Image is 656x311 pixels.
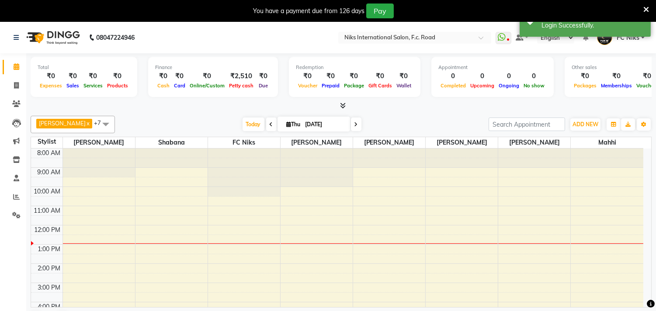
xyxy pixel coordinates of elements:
[33,225,62,235] div: 12:00 PM
[38,83,64,89] span: Expenses
[31,137,62,146] div: Stylist
[572,83,599,89] span: Packages
[172,83,187,89] span: Card
[570,118,600,131] button: ADD NEW
[38,64,130,71] div: Total
[571,137,643,148] span: Mahhi
[227,83,256,89] span: Petty cash
[319,71,342,81] div: ₹0
[541,21,644,30] div: Login Successfully.
[366,71,394,81] div: ₹0
[39,120,86,127] span: [PERSON_NAME]
[64,83,81,89] span: Sales
[36,168,62,177] div: 9:00 AM
[521,83,547,89] span: No show
[285,121,303,128] span: Thu
[86,120,90,127] a: x
[342,83,366,89] span: Package
[187,71,227,81] div: ₹0
[96,25,135,50] b: 08047224946
[366,3,394,18] button: Pay
[438,64,547,71] div: Appointment
[521,71,547,81] div: 0
[353,137,425,148] span: [PERSON_NAME]
[155,83,172,89] span: Cash
[257,83,270,89] span: Due
[394,83,413,89] span: Wallet
[32,206,62,215] div: 11:00 AM
[296,71,319,81] div: ₹0
[303,118,347,131] input: 2025-09-04
[32,187,62,196] div: 10:00 AM
[36,264,62,273] div: 2:00 PM
[496,83,521,89] span: Ongoing
[296,83,319,89] span: Voucher
[296,64,413,71] div: Redemption
[256,71,271,81] div: ₹0
[597,30,612,45] img: FC Niks
[36,149,62,158] div: 8:00 AM
[36,283,62,292] div: 3:00 PM
[342,71,366,81] div: ₹0
[599,71,634,81] div: ₹0
[599,83,634,89] span: Memberships
[426,137,498,148] span: [PERSON_NAME]
[394,71,413,81] div: ₹0
[105,83,130,89] span: Products
[281,137,353,148] span: [PERSON_NAME]
[38,71,64,81] div: ₹0
[155,64,271,71] div: Finance
[498,137,570,148] span: [PERSON_NAME]
[468,83,496,89] span: Upcoming
[63,137,135,148] span: [PERSON_NAME]
[105,71,130,81] div: ₹0
[227,71,256,81] div: ₹2,510
[243,117,264,131] span: Today
[172,71,187,81] div: ₹0
[155,71,172,81] div: ₹0
[81,71,105,81] div: ₹0
[617,33,639,42] span: FC Niks
[438,71,468,81] div: 0
[489,117,565,131] input: Search Appointment
[468,71,496,81] div: 0
[64,71,81,81] div: ₹0
[187,83,227,89] span: Online/Custom
[253,7,364,16] div: You have a payment due from 126 days
[208,137,280,148] span: FC Niks
[135,137,208,148] span: Shabana
[319,83,342,89] span: Prepaid
[496,71,521,81] div: 0
[572,71,599,81] div: ₹0
[36,245,62,254] div: 1:00 PM
[573,121,598,128] span: ADD NEW
[94,119,108,126] span: +7
[22,25,82,50] img: logo
[366,83,394,89] span: Gift Cards
[438,83,468,89] span: Completed
[81,83,105,89] span: Services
